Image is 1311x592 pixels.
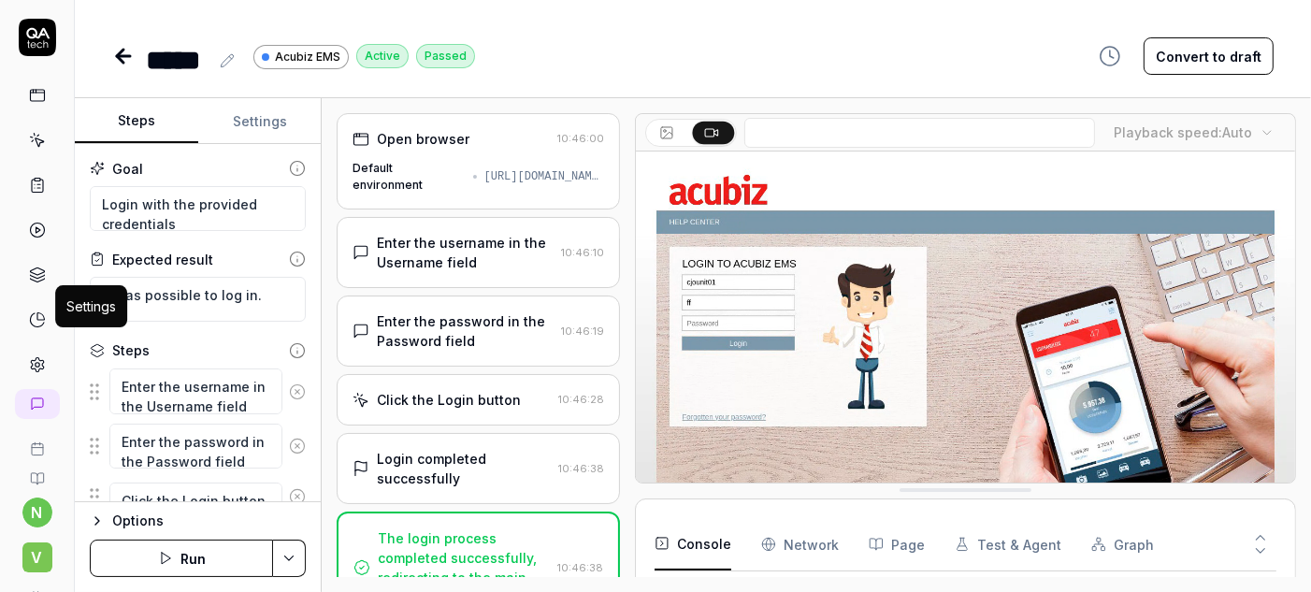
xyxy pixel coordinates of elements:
[561,246,604,259] time: 10:46:10
[1088,37,1132,75] button: View version history
[353,160,465,194] div: Default environment
[275,49,340,65] span: Acubiz EMS
[112,250,213,269] div: Expected result
[198,99,322,144] button: Settings
[377,449,551,488] div: Login completed successfully
[66,296,116,316] div: Settings
[75,99,198,144] button: Steps
[1144,37,1274,75] button: Convert to draft
[377,233,554,272] div: Enter the username in the Username field
[377,129,469,149] div: Open browser
[1091,518,1154,570] button: Graph
[112,510,306,532] div: Options
[22,542,52,572] span: V
[561,325,604,338] time: 10:46:19
[1114,123,1252,142] div: Playback speed:
[112,340,150,360] div: Steps
[282,373,312,411] button: Remove step
[558,393,604,406] time: 10:46:28
[558,462,604,475] time: 10:46:38
[377,390,521,410] div: Click the Login button
[377,311,554,351] div: Enter the password in the Password field
[282,427,312,465] button: Remove step
[869,518,925,570] button: Page
[22,498,52,527] button: n
[90,540,273,577] button: Run
[7,456,66,486] a: Documentation
[90,477,306,516] div: Suggestions
[761,518,839,570] button: Network
[557,561,603,574] time: 10:46:38
[356,44,409,68] div: Active
[7,527,66,576] button: V
[7,426,66,456] a: Book a call with us
[90,510,306,532] button: Options
[557,132,604,145] time: 10:46:00
[282,478,312,515] button: Remove step
[253,44,349,69] a: Acubiz EMS
[416,44,475,68] div: Passed
[655,518,731,570] button: Console
[15,389,60,419] a: New conversation
[90,368,306,414] div: Suggestions
[112,159,143,179] div: Goal
[90,423,306,469] div: Suggestions
[484,168,605,185] div: [URL][DOMAIN_NAME]
[955,518,1061,570] button: Test & Agent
